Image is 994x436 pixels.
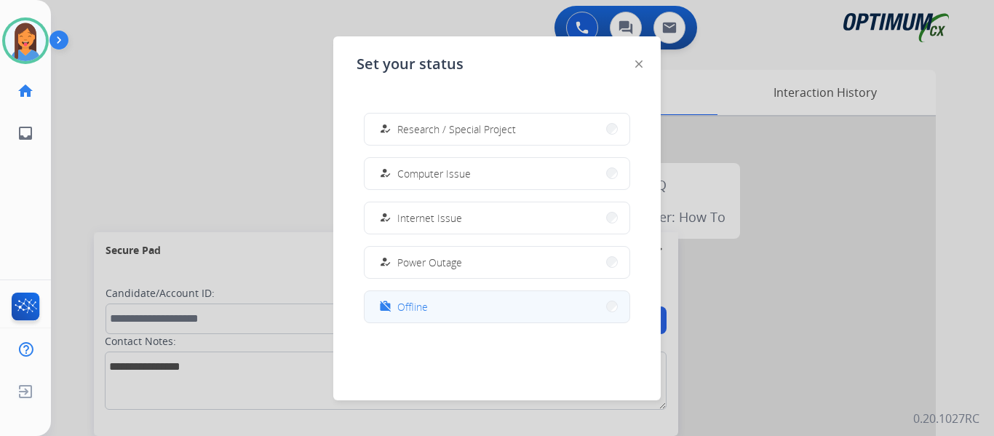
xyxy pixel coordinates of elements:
span: Set your status [357,54,464,74]
mat-icon: how_to_reg [379,256,391,269]
img: avatar [5,20,46,61]
span: Power Outage [397,255,462,270]
mat-icon: inbox [17,124,34,142]
mat-icon: work_off [379,301,391,313]
span: Internet Issue [397,210,462,226]
span: Research / Special Project [397,122,516,137]
button: Offline [365,291,629,322]
p: 0.20.1027RC [913,410,979,427]
mat-icon: how_to_reg [379,123,391,135]
button: Power Outage [365,247,629,278]
button: Computer Issue [365,158,629,189]
span: Computer Issue [397,166,471,181]
mat-icon: home [17,82,34,100]
mat-icon: how_to_reg [379,212,391,224]
button: Internet Issue [365,202,629,234]
span: Offline [397,299,428,314]
button: Research / Special Project [365,114,629,145]
img: close-button [635,60,643,68]
mat-icon: how_to_reg [379,167,391,180]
